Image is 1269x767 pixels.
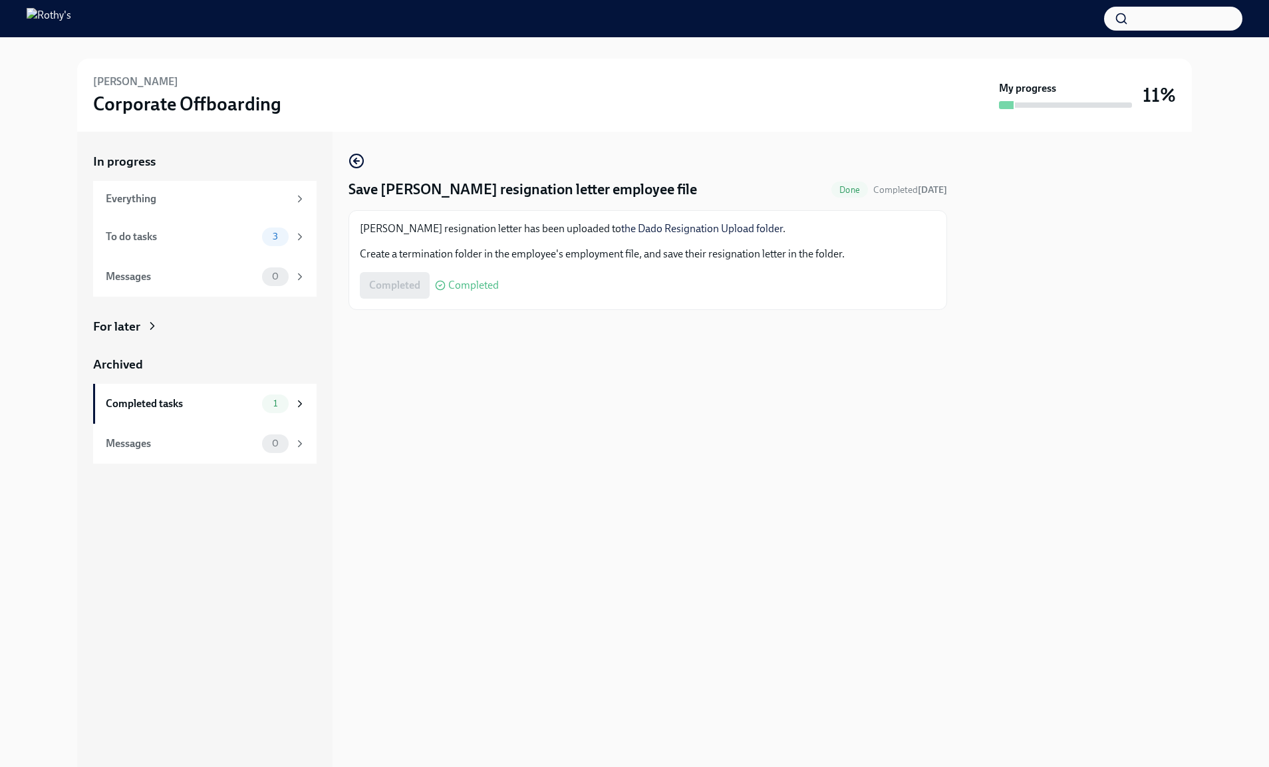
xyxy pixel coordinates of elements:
[106,192,289,206] div: Everything
[349,180,697,200] h4: Save [PERSON_NAME] resignation letter employee file
[93,356,317,373] a: Archived
[621,222,783,235] a: the Dado Resignation Upload folder
[265,231,286,241] span: 3
[831,185,868,195] span: Done
[918,184,947,196] strong: [DATE]
[27,8,71,29] img: Rothy's
[93,75,178,89] h6: [PERSON_NAME]
[999,81,1056,96] strong: My progress
[448,280,499,291] span: Completed
[106,396,257,411] div: Completed tasks
[93,318,317,335] a: For later
[264,438,287,448] span: 0
[93,181,317,217] a: Everything
[93,257,317,297] a: Messages0
[106,436,257,451] div: Messages
[93,92,281,116] h3: Corporate Offboarding
[360,222,936,236] p: [PERSON_NAME] resignation letter has been uploaded to .
[265,398,285,408] span: 1
[1143,83,1176,107] h3: 11%
[873,184,947,196] span: Completed
[873,184,947,196] span: September 26th, 2025 12:40
[93,424,317,464] a: Messages0
[360,247,936,261] p: Create a termination folder in the employee's employment file, and save their resignation letter ...
[93,318,140,335] div: For later
[106,230,257,244] div: To do tasks
[93,217,317,257] a: To do tasks3
[93,153,317,170] a: In progress
[93,384,317,424] a: Completed tasks1
[264,271,287,281] span: 0
[106,269,257,284] div: Messages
